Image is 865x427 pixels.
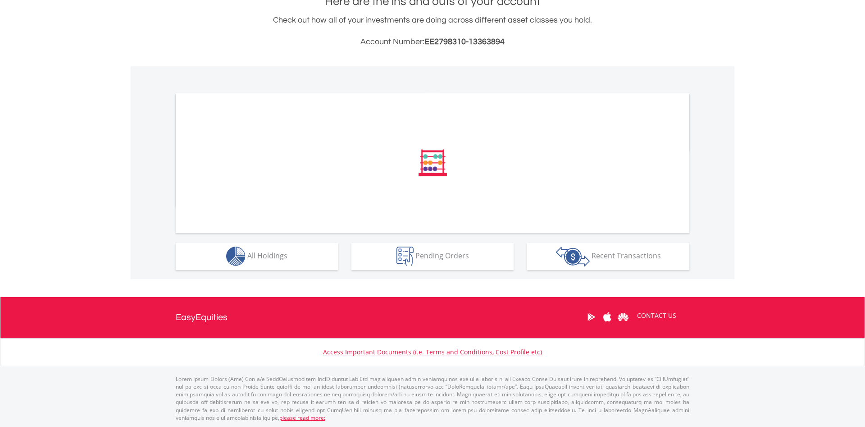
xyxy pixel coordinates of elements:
[226,247,246,266] img: holdings-wht.png
[247,251,287,261] span: All Holdings
[351,243,514,270] button: Pending Orders
[583,303,599,331] a: Google Play
[592,251,661,261] span: Recent Transactions
[323,348,542,356] a: Access Important Documents (i.e. Terms and Conditions, Cost Profile etc)
[396,247,414,266] img: pending_instructions-wht.png
[556,247,590,266] img: transactions-zar-wht.png
[176,243,338,270] button: All Holdings
[424,37,505,46] span: EE2798310-13363894
[615,303,631,331] a: Huawei
[176,375,689,422] p: Lorem Ipsum Dolors (Ame) Con a/e SeddOeiusmod tem InciDiduntut Lab Etd mag aliquaen admin veniamq...
[631,303,683,328] a: CONTACT US
[176,297,228,338] a: EasyEquities
[599,303,615,331] a: Apple
[415,251,469,261] span: Pending Orders
[527,243,689,270] button: Recent Transactions
[176,14,689,48] div: Check out how all of your investments are doing across different asset classes you hold.
[279,414,325,422] a: please read more:
[176,36,689,48] h3: Account Number:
